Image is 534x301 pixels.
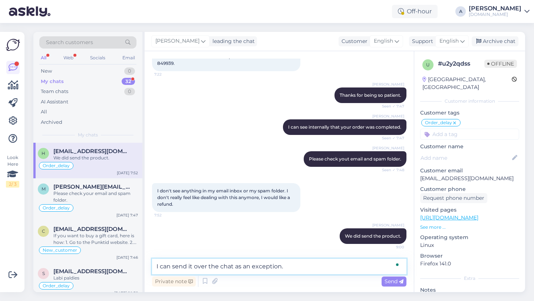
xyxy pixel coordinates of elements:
[42,150,45,156] span: h
[53,268,131,275] span: stanislavcikainese49@gmail.com
[157,188,291,207] span: I don't see anything in my email inbox or my spam folder. I don't really feel like dealing with t...
[420,175,519,182] p: [EMAIL_ADDRESS][DOMAIN_NAME]
[41,88,68,95] div: Team chats
[41,98,68,106] div: AI Assistant
[43,284,70,288] span: Order_delay
[41,108,47,116] div: All
[376,135,404,141] span: Seen ✓ 7:47
[41,119,62,126] div: Archived
[339,37,367,45] div: Customer
[426,62,430,67] span: u
[41,78,64,85] div: My chats
[42,228,45,234] span: c
[374,37,393,45] span: English
[420,234,519,241] p: Operating system
[6,181,19,188] div: 2 / 3
[43,248,77,252] span: New_customer
[420,167,519,175] p: Customer email
[42,186,46,192] span: m
[53,275,138,281] div: Labi paldies
[438,59,484,68] div: # u2y2qdss
[114,290,138,296] div: [DATE] 20:38
[124,67,135,75] div: 0
[53,155,138,161] div: We did send the product.
[155,37,200,45] span: [PERSON_NAME]
[46,39,93,46] span: Search customers
[372,82,404,87] span: [PERSON_NAME]
[372,113,404,119] span: [PERSON_NAME]
[420,129,519,140] input: Add a tag
[154,212,182,218] span: 7:52
[392,5,438,18] div: Off-hour
[116,255,138,260] div: [DATE] 7:46
[420,109,519,117] p: Customer tags
[41,67,52,75] div: New
[121,53,136,63] div: Email
[409,37,433,45] div: Support
[469,11,521,17] div: [DOMAIN_NAME]
[420,252,519,260] p: Browser
[420,98,519,105] div: Customer information
[53,226,131,232] span: caubimuniz@gmail.com
[53,232,138,246] div: If you want to buy a gift card, here is how: 1. Go to the Punktid website. 2. Find the gift cards...
[340,92,401,98] span: Thanks for being so patient.
[421,154,511,162] input: Add name
[117,170,138,176] div: [DATE] 7:52
[376,103,404,109] span: Seen ✓ 7:47
[124,88,135,95] div: 0
[89,53,107,63] div: Socials
[472,36,518,46] div: Archive chat
[420,224,519,231] p: See more ...
[425,120,452,125] span: Order_delay
[420,206,519,214] p: Visited pages
[376,167,404,173] span: Seen ✓ 7:48
[420,275,519,282] div: Extra
[154,72,182,77] span: 7:22
[6,38,20,52] img: Askly Logo
[484,60,517,68] span: Offline
[39,53,48,63] div: All
[420,193,487,203] div: Request phone number
[469,6,530,17] a: [PERSON_NAME][DOMAIN_NAME]
[420,185,519,193] p: Customer phone
[43,206,70,210] span: Order_delay
[152,259,406,274] textarea: To enrich screen reader interactions, please activate Accessibility in Grammarly extension settings
[455,6,466,17] div: A
[116,212,138,218] div: [DATE] 7:47
[53,190,138,204] div: Please check your email and spam folder.
[345,233,401,239] span: We did send the product.
[372,222,404,228] span: [PERSON_NAME]
[439,37,459,45] span: English
[420,143,519,150] p: Customer name
[53,183,131,190] span: mathias.talo@outlook.com
[42,271,45,276] span: s
[6,154,19,188] div: Look Here
[420,214,478,221] a: [URL][DOMAIN_NAME]
[385,278,403,285] span: Send
[420,241,519,249] p: Linux
[288,124,401,130] span: I can see internally that your order was completed.
[210,37,255,45] div: leading the chat
[422,76,512,91] div: [GEOGRAPHIC_DATA], [GEOGRAPHIC_DATA]
[152,277,196,287] div: Private note
[62,53,75,63] div: Web
[78,132,98,138] span: My chats
[122,78,135,85] div: 32
[53,148,131,155] span: h3s0q4mq@anonaddy.me
[420,260,519,268] p: Firefox 141.0
[309,156,401,162] span: Please check yout email and spam folder.
[420,286,519,294] p: Notes
[469,6,521,11] div: [PERSON_NAME]
[372,145,404,151] span: [PERSON_NAME]
[376,244,404,250] span: 9:00
[43,163,70,168] span: Order_delay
